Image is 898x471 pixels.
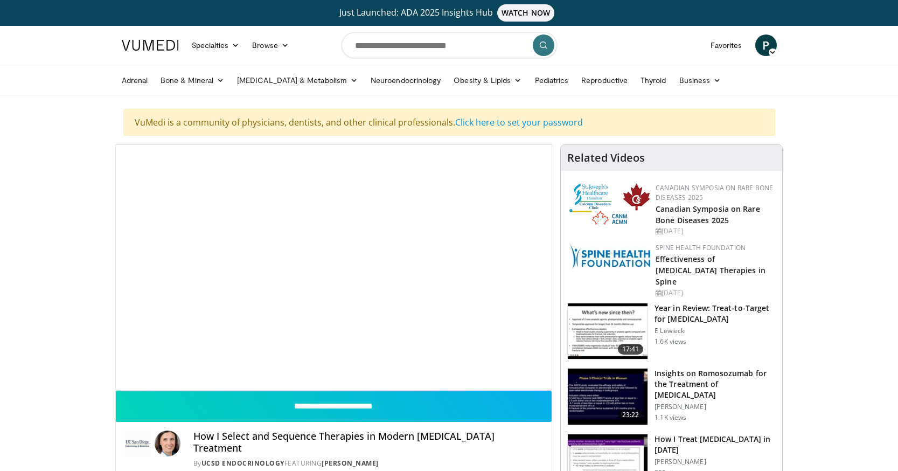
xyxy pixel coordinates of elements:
a: [PERSON_NAME] [322,459,379,468]
a: Favorites [704,34,749,56]
img: 59b7dea3-8883-45d6-a110-d30c6cb0f321.png.150x105_q85_autocrop_double_scale_upscale_version-0.2.png [569,183,650,227]
a: Canadian Symposia on Rare Bone Diseases 2025 [656,183,773,202]
input: Search topics, interventions [342,32,557,58]
a: 23:22 Insights on Romosozumab for the Treatment of [MEDICAL_DATA] [PERSON_NAME] 1.1K views [567,368,776,425]
img: VuMedi Logo [122,40,179,51]
a: Neuroendocrinology [364,70,447,91]
h3: Year in Review: Treat-to-Target for [MEDICAL_DATA] [655,303,776,324]
div: [DATE] [656,226,774,236]
a: Reproductive [575,70,634,91]
a: [MEDICAL_DATA] & Metabolism [231,70,364,91]
a: Obesity & Lipids [447,70,528,91]
a: Adrenal [115,70,155,91]
a: Just Launched: ADA 2025 Insights HubWATCH NOW [123,4,775,22]
img: UCSD Endocrinology [124,431,150,456]
span: WATCH NOW [497,4,554,22]
div: VuMedi is a community of physicians, dentists, and other clinical professionals. [123,109,775,136]
a: 17:41 Year in Review: Treat-to-Target for [MEDICAL_DATA] E Lewiecki 1.6K views [567,303,776,360]
a: Pediatrics [528,70,575,91]
h4: How I Select and Sequence Therapies in Modern [MEDICAL_DATA] Treatment [193,431,544,454]
p: [PERSON_NAME] [655,458,776,466]
a: Specialties [185,34,246,56]
a: Business [673,70,728,91]
a: Browse [246,34,295,56]
p: 1.1K views [655,413,686,422]
p: [PERSON_NAME] [655,403,776,411]
img: e493b3b9-cbb1-4b09-808d-05e571154bba.150x105_q85_crop-smart_upscale.jpg [568,303,648,359]
p: E Lewiecki [655,327,776,335]
span: 17:41 [618,344,644,355]
img: 57d53db2-a1b3-4664-83ec-6a5e32e5a601.png.150x105_q85_autocrop_double_scale_upscale_version-0.2.jpg [569,243,650,269]
h3: Insights on Romosozumab for the Treatment of [MEDICAL_DATA] [655,368,776,400]
a: Canadian Symposia on Rare Bone Diseases 2025 [656,204,760,225]
a: Click here to set your password [455,116,583,128]
div: [DATE] [656,288,774,298]
a: UCSD Endocrinology [201,459,284,468]
a: Spine Health Foundation [656,243,746,252]
div: By FEATURING [193,459,544,468]
a: P [755,34,777,56]
img: Avatar [155,431,180,456]
a: Thyroid [634,70,673,91]
video-js: Video Player [116,145,552,391]
p: 1.6K views [655,337,686,346]
img: 2b15b377-4ad0-4411-b15e-d0400b544473.150x105_q85_crop-smart_upscale.jpg [568,369,648,425]
h4: Related Videos [567,151,645,164]
span: 23:22 [618,410,644,420]
a: Bone & Mineral [154,70,231,91]
a: Effectiveness of [MEDICAL_DATA] Therapies in Spine [656,254,765,287]
h3: How I Treat [MEDICAL_DATA] in [DATE] [655,434,776,455]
